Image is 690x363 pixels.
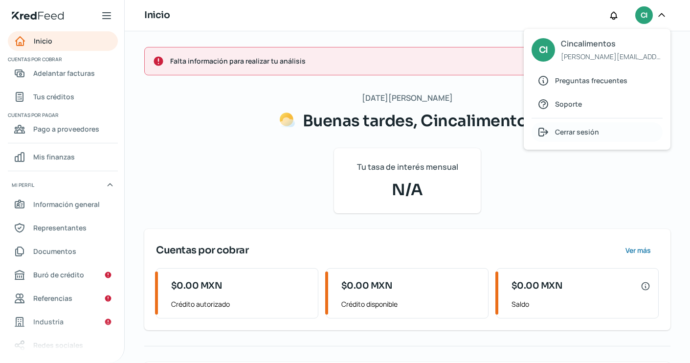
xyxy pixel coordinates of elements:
[346,178,469,202] span: N/A
[341,279,393,293] span: $0.00 MXN
[8,289,118,308] a: Referencias
[303,111,536,131] span: Buenas tardes, Cincalimentos
[8,111,116,119] span: Cuentas por pagar
[8,64,118,83] a: Adelantar facturas
[8,242,118,261] a: Documentos
[171,298,310,310] span: Crédito autorizado
[33,123,99,135] span: Pago a proveedores
[33,269,84,281] span: Buró de crédito
[8,312,118,332] a: Industria
[33,245,76,257] span: Documentos
[33,339,83,351] span: Redes sociales
[33,222,87,234] span: Representantes
[555,98,582,110] span: Soporte
[512,279,563,293] span: $0.00 MXN
[625,247,651,254] span: Ver más
[617,241,659,260] button: Ver más
[362,91,453,105] span: [DATE][PERSON_NAME]
[170,55,625,67] span: Falta información para realizar tu análisis
[8,31,118,51] a: Inicio
[555,74,627,87] span: Preguntas frecuentes
[641,10,647,22] span: CI
[341,298,480,310] span: Crédito disponible
[8,218,118,238] a: Representantes
[357,160,458,174] span: Tu tasa de interés mensual
[34,35,52,47] span: Inicio
[33,316,64,328] span: Industria
[33,91,74,103] span: Tus créditos
[8,55,116,64] span: Cuentas por cobrar
[8,147,118,167] a: Mis finanzas
[156,243,248,258] span: Cuentas por cobrar
[33,292,72,304] span: Referencias
[8,265,118,285] a: Buró de crédito
[8,87,118,107] a: Tus créditos
[171,279,223,293] span: $0.00 MXN
[555,126,599,138] span: Cerrar sesión
[539,43,548,58] span: CI
[279,112,295,128] img: Saludos
[8,195,118,214] a: Información general
[512,298,650,310] span: Saldo
[144,8,170,23] h1: Inicio
[33,67,95,79] span: Adelantar facturas
[12,181,34,189] span: Mi perfil
[561,37,662,51] span: Cincalimentos
[8,336,118,355] a: Redes sociales
[8,119,118,139] a: Pago a proveedores
[561,50,662,63] span: [PERSON_NAME][EMAIL_ADDRESS][DOMAIN_NAME]
[33,198,100,210] span: Información general
[33,151,75,163] span: Mis finanzas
